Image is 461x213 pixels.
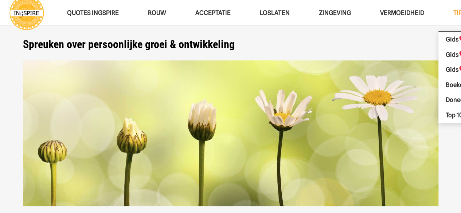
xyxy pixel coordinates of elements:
[195,9,231,16] span: Acceptatie
[245,4,304,22] a: LoslatenLoslaten Menu
[148,9,166,16] span: ROUW
[133,4,181,22] a: ROUWROUW Menu
[23,38,438,51] h1: Spreuken over persoonlijke groei & ontwikkeling
[67,9,119,16] span: QUOTES INGSPIRE
[365,4,438,22] a: VERMOEIDHEIDVERMOEIDHEID Menu
[319,9,351,16] span: Zingeving
[260,9,289,16] span: Loslaten
[181,4,245,22] a: AcceptatieAcceptatie Menu
[52,4,133,22] a: QUOTES INGSPIREQUOTES INGSPIRE Menu
[380,9,424,16] span: VERMOEIDHEID
[23,60,438,206] img: De mooiste spreuken over persoonlijke ontwikkeling en quotes over persoonlijke groei van ingspire
[304,4,365,22] a: ZingevingZingeving Menu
